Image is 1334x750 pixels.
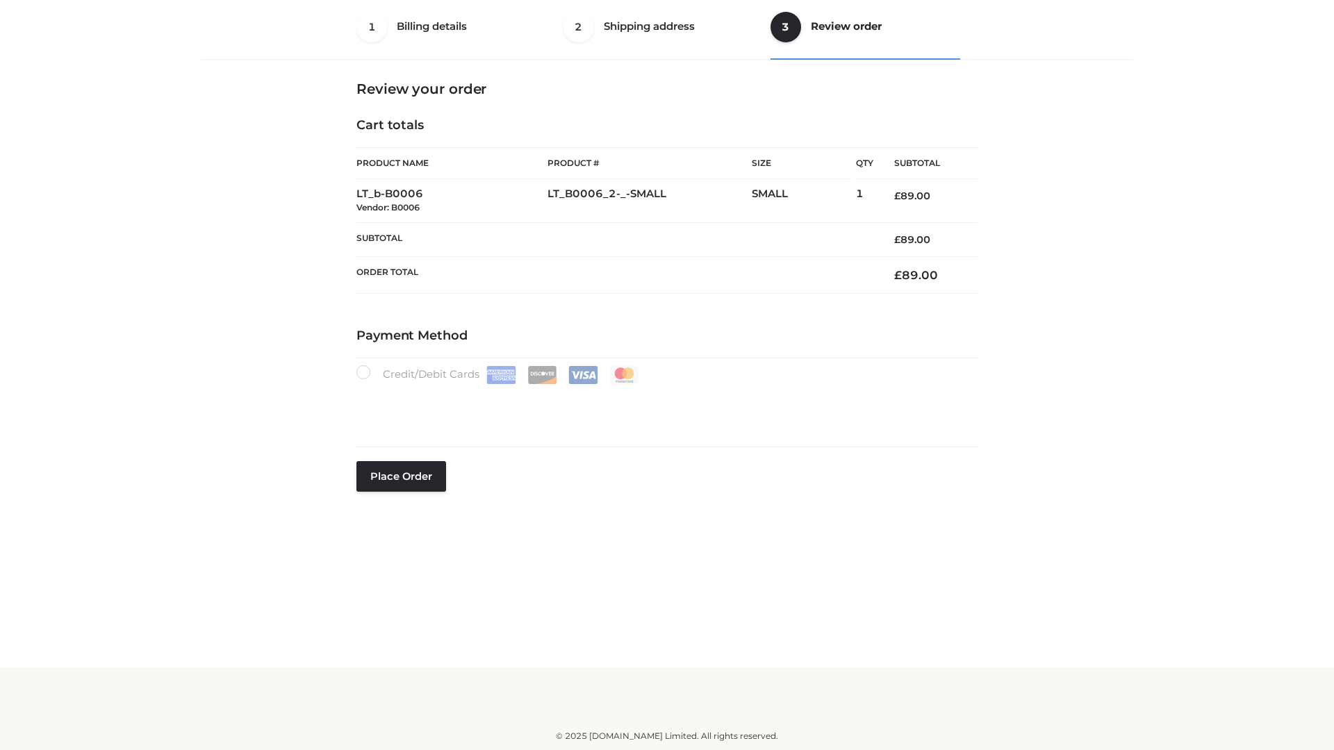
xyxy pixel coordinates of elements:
bdi: 89.00 [894,233,930,246]
h4: Cart totals [356,118,978,133]
th: Product Name [356,147,547,179]
h3: Review your order [356,81,978,97]
th: Order Total [356,257,873,294]
td: SMALL [752,179,856,223]
span: £ [894,233,900,246]
h4: Payment Method [356,328,978,344]
div: © 2025 [DOMAIN_NAME] Limited. All rights reserved. [206,729,1128,743]
th: Product # [547,147,752,179]
bdi: 89.00 [894,190,930,202]
label: Credit/Debit Cards [356,365,641,384]
th: Subtotal [356,222,873,256]
td: LT_b-B0006 [356,179,547,223]
small: Vendor: B0006 [356,202,420,212]
button: Place order [356,461,446,492]
img: Visa [568,366,598,384]
span: £ [894,268,902,282]
img: Amex [486,366,516,384]
th: Subtotal [873,148,978,179]
bdi: 89.00 [894,268,938,282]
td: 1 [856,179,873,223]
img: Mastercard [609,366,639,384]
td: LT_B0006_2-_-SMALL [547,179,752,223]
th: Size [752,148,849,179]
img: Discover [527,366,557,384]
span: £ [894,190,900,202]
th: Qty [856,147,873,179]
iframe: Secure payment input frame [354,381,975,432]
